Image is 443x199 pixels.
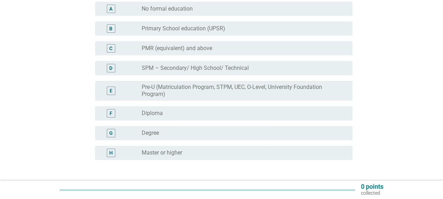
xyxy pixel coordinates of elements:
label: Primary School education (UPSR) [142,25,225,32]
div: B [109,25,112,32]
label: Diploma [142,110,163,117]
label: SPM – Secondary/ High School/ Technical [142,65,249,72]
label: No formal education [142,5,193,12]
div: H [109,149,113,157]
label: Pre-U (Matriculation Program, STPM, UEC, O-Level, University Foundation Program) [142,84,341,98]
div: F [110,110,112,117]
label: Master or higher [142,149,182,156]
div: C [109,45,112,52]
div: G [109,129,113,137]
div: E [110,87,112,95]
label: PMR (equivalent) and above [142,45,212,52]
label: Degree [142,129,159,137]
p: collected [361,190,383,196]
div: D [109,65,112,72]
div: A [109,5,112,13]
p: 0 points [361,183,383,190]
